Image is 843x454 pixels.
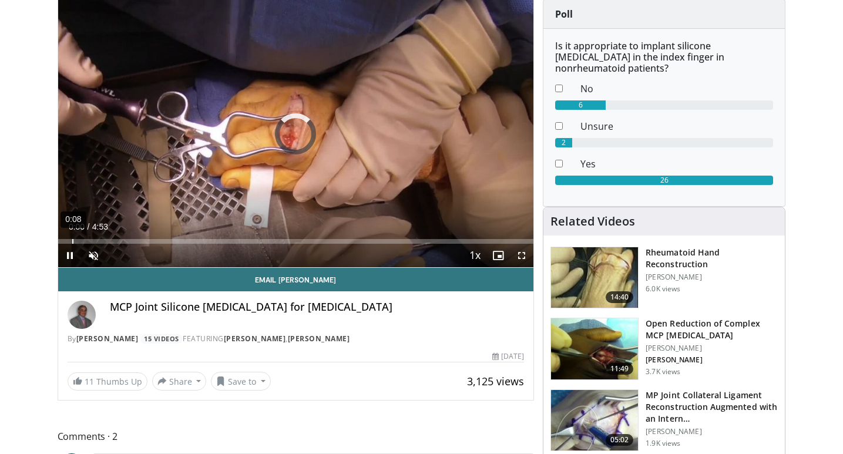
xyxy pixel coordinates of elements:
button: Save to [211,372,271,391]
p: [PERSON_NAME] [646,273,778,282]
span: 05:02 [606,434,634,446]
h3: Open Reduction of Complex MCP [MEDICAL_DATA] [646,318,778,341]
button: Fullscreen [510,244,533,267]
span: 3,125 views [467,374,524,388]
div: 6 [555,100,606,110]
dd: Yes [572,157,782,171]
strong: Poll [555,8,573,21]
div: By FEATURING , [68,334,525,344]
p: 1.9K views [646,439,680,448]
p: [PERSON_NAME] [646,355,778,365]
dd: No [572,82,782,96]
p: 6.0K views [646,284,680,294]
a: [PERSON_NAME] [288,334,350,344]
p: [PERSON_NAME] [646,344,778,353]
a: 05:02 MP Joint Collateral Ligament Reconstruction Augmented with an Intern… [PERSON_NAME] 1.9K views [550,389,778,452]
span: 0:00 [69,222,85,231]
img: 580de180-7839-4373-92e3-e4d97f44be0d.150x105_q85_crop-smart_upscale.jpg [551,318,638,379]
div: 26 [555,176,773,185]
a: [PERSON_NAME] [224,334,286,344]
button: Enable picture-in-picture mode [486,244,510,267]
button: Playback Rate [463,244,486,267]
div: [DATE] [492,351,524,362]
span: 11:49 [606,363,634,375]
span: 11 [85,376,94,387]
span: 14:40 [606,291,634,303]
a: Email [PERSON_NAME] [58,268,534,291]
a: 15 Videos [140,334,183,344]
h3: Rheumatoid Hand Reconstruction [646,247,778,270]
button: Unmute [82,244,105,267]
p: 3.7K views [646,367,680,376]
button: Share [152,372,207,391]
img: 1ca37d0b-21ff-4894-931b-9015adee8fb8.150x105_q85_crop-smart_upscale.jpg [551,390,638,451]
h4: Related Videos [550,214,635,228]
a: 11:49 Open Reduction of Complex MCP [MEDICAL_DATA] [PERSON_NAME] [PERSON_NAME] 3.7K views [550,318,778,380]
div: Progress Bar [58,239,534,244]
dd: Unsure [572,119,782,133]
div: 2 [555,138,572,147]
span: / [88,222,90,231]
p: [PERSON_NAME] [646,427,778,436]
span: Comments 2 [58,429,535,444]
img: Avatar [68,301,96,329]
span: 4:53 [92,222,108,231]
img: rheumatoid_reconstruction_100010794_2.jpg.150x105_q85_crop-smart_upscale.jpg [551,247,638,308]
button: Pause [58,244,82,267]
h6: Is it appropriate to implant silicone [MEDICAL_DATA] in the index finger in nonrheumatoid patients? [555,41,773,75]
h4: MCP Joint Silicone [MEDICAL_DATA] for [MEDICAL_DATA] [110,301,525,314]
h3: MP Joint Collateral Ligament Reconstruction Augmented with an Intern… [646,389,778,425]
a: [PERSON_NAME] [76,334,139,344]
a: 11 Thumbs Up [68,372,147,391]
a: 14:40 Rheumatoid Hand Reconstruction [PERSON_NAME] 6.0K views [550,247,778,309]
